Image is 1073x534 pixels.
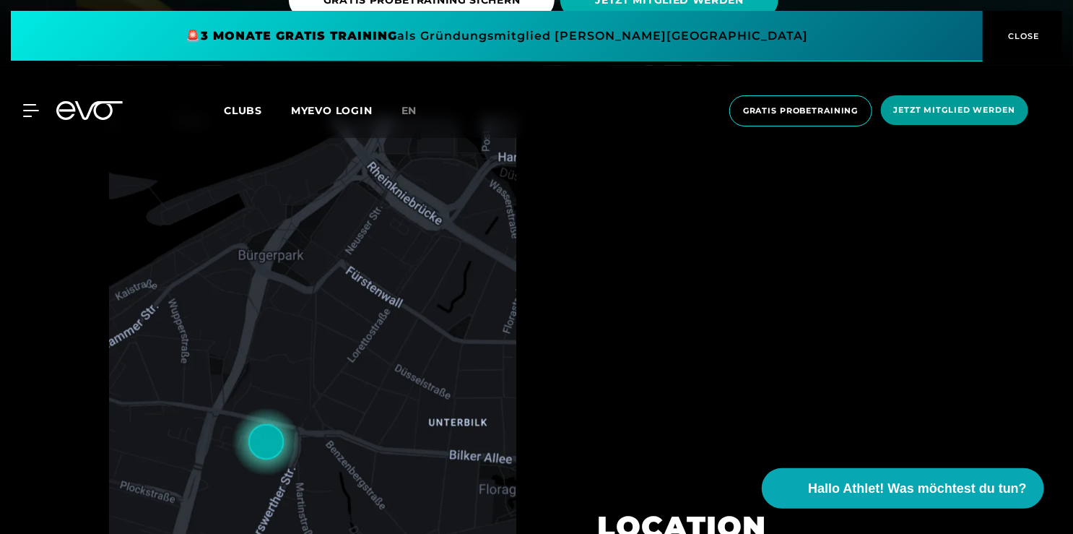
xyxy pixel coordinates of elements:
a: en [401,103,435,119]
button: CLOSE [983,11,1062,61]
span: Clubs [224,104,262,117]
span: Jetzt Mitglied werden [894,104,1015,116]
span: Hallo Athlet! Was möchtest du tun? [808,479,1027,499]
span: en [401,104,417,117]
a: Gratis Probetraining [725,95,877,126]
span: Gratis Probetraining [743,105,859,117]
button: Hallo Athlet! Was möchtest du tun? [762,468,1044,509]
span: CLOSE [1005,30,1041,43]
a: MYEVO LOGIN [291,104,373,117]
a: Jetzt Mitglied werden [877,95,1033,126]
a: Clubs [224,103,291,117]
